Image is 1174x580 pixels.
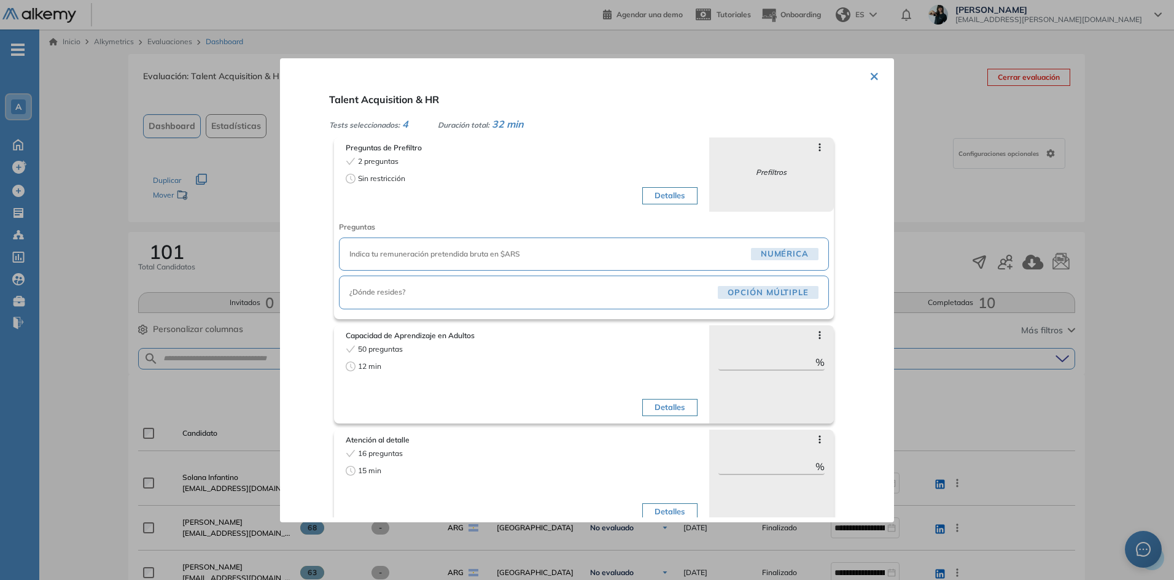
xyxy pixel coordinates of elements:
span: Tests seleccionados: [329,120,400,130]
span: Prefiltros [756,167,787,178]
span: clock-circle [346,362,356,371]
span: Preguntas [339,222,780,233]
span: 2 preguntas [358,156,398,167]
span: 12 min [358,361,381,372]
span: Preguntas de Prefiltro [346,142,698,153]
span: 15 min [358,465,381,476]
button: Detalles [642,399,697,416]
span: 4 [402,118,408,130]
span: Sin restricción [358,173,405,184]
span: Atención al detalle [346,435,698,446]
button: Detalles [642,187,697,204]
button: × [869,63,879,87]
button: Detalles [642,503,697,520]
span: ¿Dónde resides? [349,287,713,298]
span: check [346,449,356,458]
span: 32 min [492,118,524,130]
span: 16 preguntas [358,448,403,459]
span: Talent Acquisition & HR [329,93,439,106]
span: 50 preguntas [358,344,403,355]
span: % [815,459,825,474]
span: Duración total: [438,120,489,130]
span: clock-circle [346,174,356,184]
span: Numérica [751,248,818,261]
span: Indica tu remuneración pretendida bruta en $ARS [349,249,746,260]
span: check [346,344,356,354]
span: Opción Múltiple [718,286,818,299]
span: clock-circle [346,466,356,476]
span: check [346,157,356,166]
span: % [815,355,825,369]
span: Capacidad de Aprendizaje en Adultos [346,330,698,341]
